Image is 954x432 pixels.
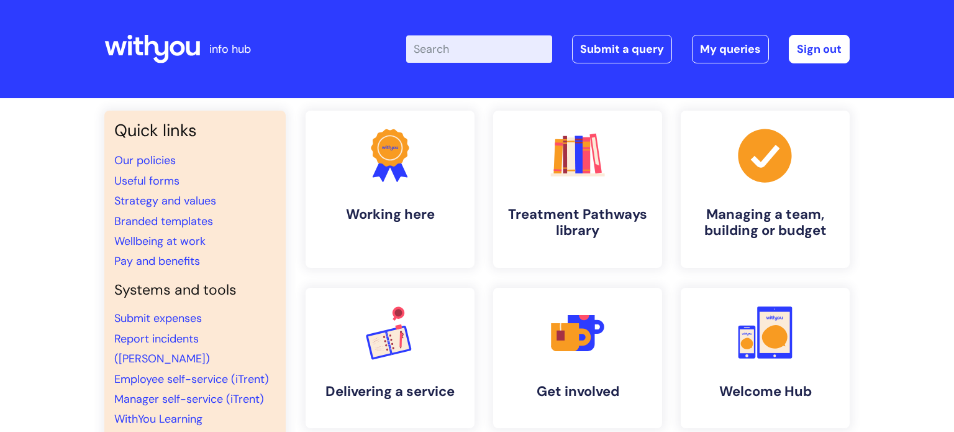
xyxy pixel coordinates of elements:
a: Branded templates [114,214,213,229]
a: Pay and benefits [114,254,200,269]
a: Working here [306,111,475,268]
h4: Working here [316,206,465,223]
a: Welcome Hub [681,288,850,428]
a: WithYou Learning [114,411,202,426]
a: Employee self-service (iTrent) [114,372,269,387]
div: | - [406,35,850,63]
a: Manager self-service (iTrent) [114,392,264,407]
h4: Managing a team, building or budget [691,206,840,239]
a: Report incidents ([PERSON_NAME]) [114,331,210,366]
a: Our policies [114,153,176,168]
a: Sign out [789,35,850,63]
a: Get involved [493,288,662,428]
a: My queries [692,35,769,63]
a: Submit a query [572,35,672,63]
h4: Treatment Pathways library [503,206,652,239]
a: Managing a team, building or budget [681,111,850,268]
a: Useful forms [114,173,179,188]
a: Submit expenses [114,311,202,326]
h4: Get involved [503,384,652,400]
h3: Quick links [114,121,276,140]
p: info hub [209,39,251,59]
a: Delivering a service [306,288,475,428]
h4: Welcome Hub [691,384,840,400]
input: Search [406,35,552,63]
h4: Delivering a service [316,384,465,400]
a: Strategy and values [114,193,216,208]
a: Wellbeing at work [114,234,206,249]
h4: Systems and tools [114,282,276,299]
a: Treatment Pathways library [493,111,662,268]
